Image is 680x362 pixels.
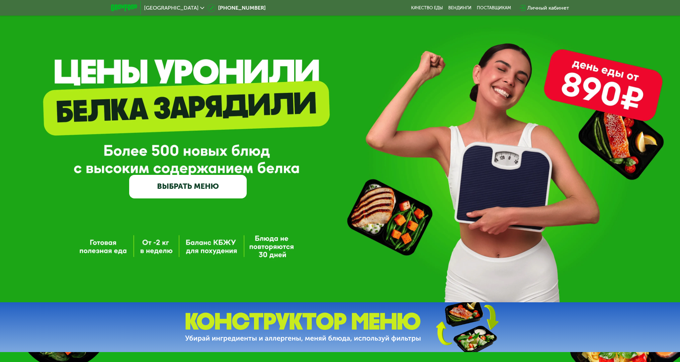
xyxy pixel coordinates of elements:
[129,175,247,198] a: ВЫБРАТЬ МЕНЮ
[527,4,569,12] div: Личный кабинет
[208,4,266,12] a: [PHONE_NUMBER]
[477,5,511,11] div: поставщикам
[448,5,471,11] a: Вендинги
[144,5,199,11] span: [GEOGRAPHIC_DATA]
[411,5,443,11] a: Качество еды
